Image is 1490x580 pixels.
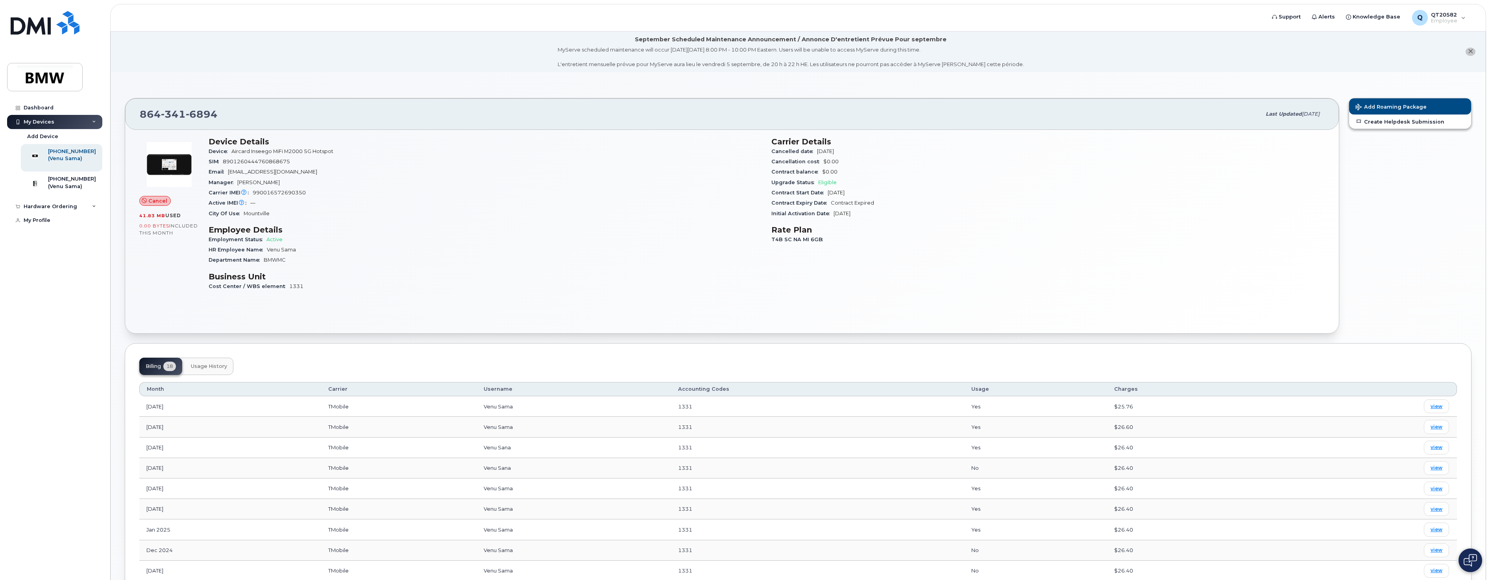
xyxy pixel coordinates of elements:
[1114,403,1270,410] div: $25.76
[1424,523,1449,536] a: view
[146,141,193,188] img: image20231002-3703462-ulkj86.png
[267,247,296,253] span: Venu Sama
[771,190,828,196] span: Contract Start Date
[223,159,290,164] span: 8901260444760868675
[1355,104,1427,111] span: Add Roaming Package
[964,519,1107,540] td: Yes
[321,540,477,561] td: TMobile
[1431,506,1442,513] span: view
[139,223,169,229] span: 0.00 Bytes
[209,283,289,289] span: Cost Center / WBS element
[139,458,321,478] td: [DATE]
[1114,526,1270,534] div: $26.40
[678,506,692,512] span: 1331
[1114,547,1270,554] div: $26.40
[1349,98,1471,115] button: Add Roaming Package
[477,499,671,519] td: Venu Sama
[1424,543,1449,557] a: view
[140,108,218,120] span: 864
[1431,464,1442,471] span: view
[139,213,165,218] span: 41.83 MB
[321,417,477,437] td: TMobile
[209,148,231,154] span: Device
[1424,564,1449,578] a: view
[817,148,834,154] span: [DATE]
[1114,464,1270,472] div: $26.40
[209,179,237,185] span: Manager
[477,458,671,478] td: Venu Sana
[209,169,228,175] span: Email
[477,478,671,499] td: Venu Sama
[321,438,477,458] td: TMobile
[818,179,837,185] span: Eligible
[1424,461,1449,475] a: view
[209,211,244,216] span: City Of Use
[264,257,286,263] span: BMWMC
[678,403,692,410] span: 1331
[828,190,845,196] span: [DATE]
[678,424,692,430] span: 1331
[1114,485,1270,492] div: $26.40
[1424,482,1449,495] a: view
[1431,485,1442,492] span: view
[964,458,1107,478] td: No
[209,137,762,146] h3: Device Details
[321,519,477,540] td: TMobile
[834,211,850,216] span: [DATE]
[771,236,827,242] span: T4B SC NA MI 6GB
[321,382,477,396] th: Carrier
[209,236,266,242] span: Employment Status
[964,396,1107,417] td: Yes
[477,396,671,417] td: Venu Sama
[250,200,255,206] span: —
[186,108,218,120] span: 6894
[678,567,692,574] span: 1331
[678,444,692,451] span: 1331
[266,236,283,242] span: Active
[1466,48,1475,56] button: close notification
[237,179,280,185] span: [PERSON_NAME]
[771,225,1325,235] h3: Rate Plan
[771,211,834,216] span: Initial Activation Date
[1114,444,1270,451] div: $26.40
[635,35,947,44] div: September Scheduled Maintenance Announcement / Annonce D'entretient Prévue Pour septembre
[1431,403,1442,410] span: view
[964,417,1107,437] td: Yes
[161,108,186,120] span: 341
[321,396,477,417] td: TMobile
[964,478,1107,499] td: Yes
[209,247,267,253] span: HR Employee Name
[771,148,817,154] span: Cancelled date
[831,200,874,206] span: Contract Expired
[1424,502,1449,516] a: view
[964,499,1107,519] td: Yes
[771,159,823,164] span: Cancellation cost
[228,169,317,175] span: [EMAIL_ADDRESS][DOMAIN_NAME]
[139,540,321,561] td: Dec 2024
[823,159,839,164] span: $0.00
[964,540,1107,561] td: No
[477,519,671,540] td: Venu Sama
[477,540,671,561] td: Venu Sama
[253,190,306,196] span: 990016572690350
[964,438,1107,458] td: Yes
[139,396,321,417] td: [DATE]
[1424,420,1449,434] a: view
[289,283,303,289] span: 1331
[678,526,692,533] span: 1331
[191,363,227,369] span: Usage History
[678,547,692,553] span: 1331
[1266,111,1302,117] span: Last updated
[165,212,181,218] span: used
[209,159,223,164] span: SIM
[321,458,477,478] td: TMobile
[477,417,671,437] td: Venu Sama
[771,200,831,206] span: Contract Expiry Date
[139,438,321,458] td: [DATE]
[477,438,671,458] td: Venu Sana
[771,169,822,175] span: Contract balance
[477,382,671,396] th: Username
[1107,382,1277,396] th: Charges
[558,46,1024,68] div: MyServe scheduled maintenance will occur [DATE][DATE] 8:00 PM - 10:00 PM Eastern. Users will be u...
[1424,399,1449,413] a: view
